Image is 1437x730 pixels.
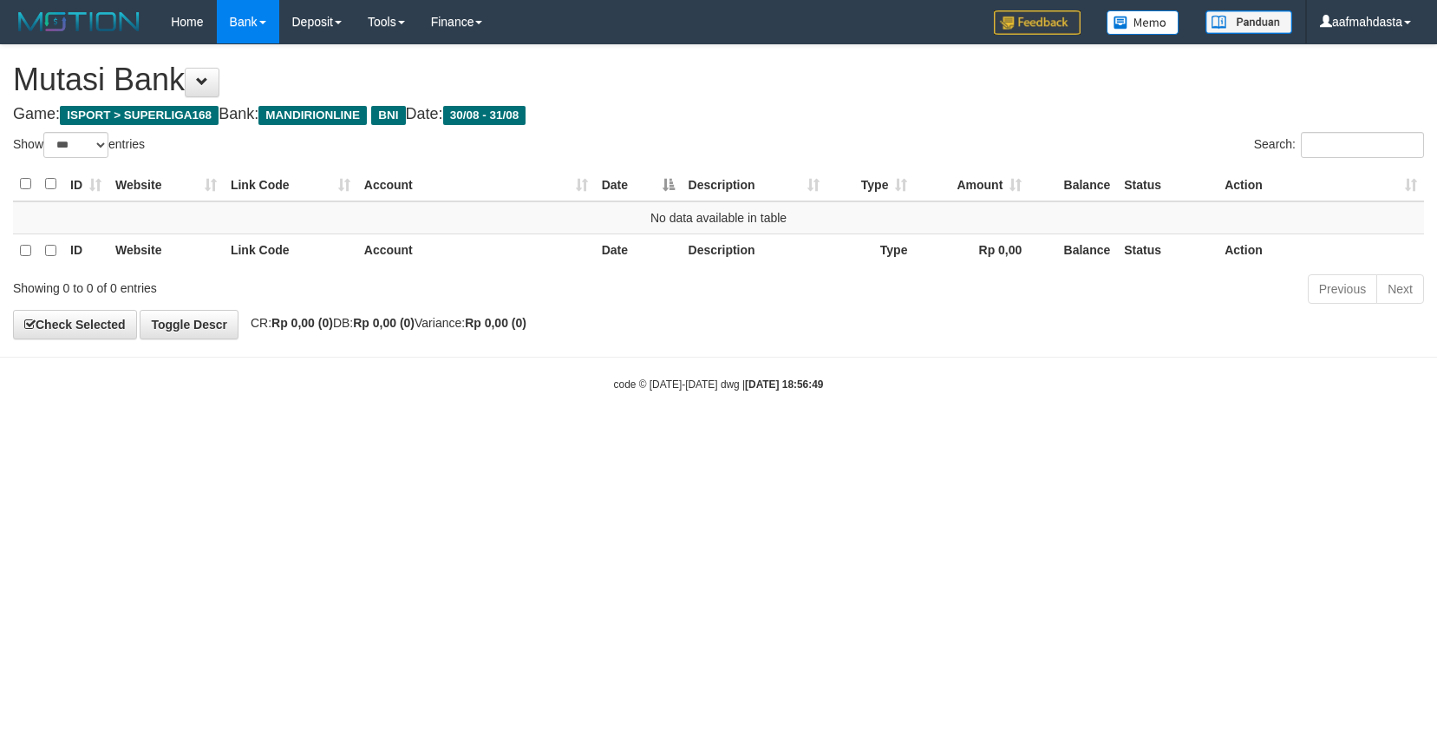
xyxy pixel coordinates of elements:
[63,233,108,267] th: ID
[271,316,333,330] strong: Rp 0,00 (0)
[994,10,1081,35] img: Feedback.jpg
[914,233,1029,267] th: Rp 0,00
[13,62,1424,97] h1: Mutasi Bank
[1308,274,1377,304] a: Previous
[1205,10,1292,34] img: panduan.png
[13,132,145,158] label: Show entries
[826,233,914,267] th: Type
[595,168,682,201] th: Date: activate to sort column descending
[60,106,219,125] span: ISPORT > SUPERLIGA168
[43,132,108,158] select: Showentries
[108,233,224,267] th: Website
[63,168,108,201] th: ID: activate to sort column ascending
[357,168,595,201] th: Account: activate to sort column ascending
[614,378,824,391] small: code © [DATE]-[DATE] dwg |
[140,310,238,339] a: Toggle Descr
[1107,10,1179,35] img: Button%20Memo.svg
[108,168,224,201] th: Website: activate to sort column ascending
[682,233,827,267] th: Description
[1218,168,1424,201] th: Action: activate to sort column ascending
[1254,132,1424,158] label: Search:
[1301,132,1424,158] input: Search:
[242,316,526,330] span: CR: DB: Variance:
[13,201,1424,234] td: No data available in table
[914,168,1029,201] th: Amount: activate to sort column ascending
[258,106,367,125] span: MANDIRIONLINE
[826,168,914,201] th: Type: activate to sort column ascending
[371,106,405,125] span: BNI
[224,233,357,267] th: Link Code
[224,168,357,201] th: Link Code: activate to sort column ascending
[353,316,415,330] strong: Rp 0,00 (0)
[1117,168,1218,201] th: Status
[13,273,585,297] div: Showing 0 to 0 of 0 entries
[1029,233,1117,267] th: Balance
[682,168,827,201] th: Description: activate to sort column ascending
[595,233,682,267] th: Date
[443,106,526,125] span: 30/08 - 31/08
[745,378,823,391] strong: [DATE] 18:56:49
[13,310,137,339] a: Check Selected
[13,106,1424,123] h4: Game: Bank: Date:
[465,316,526,330] strong: Rp 0,00 (0)
[1029,168,1117,201] th: Balance
[13,9,145,35] img: MOTION_logo.png
[357,233,595,267] th: Account
[1117,233,1218,267] th: Status
[1218,233,1424,267] th: Action
[1376,274,1424,304] a: Next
